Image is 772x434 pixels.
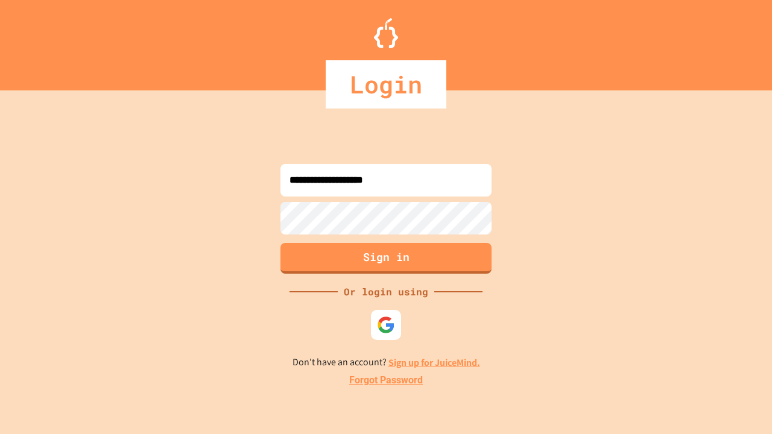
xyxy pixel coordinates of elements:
button: Sign in [280,243,492,274]
p: Don't have an account? [293,355,480,370]
iframe: chat widget [672,333,760,385]
img: google-icon.svg [377,316,395,334]
a: Forgot Password [349,373,423,388]
div: Login [326,60,446,108]
img: Logo.svg [374,18,398,48]
a: Sign up for JuiceMind. [388,356,480,369]
iframe: chat widget [721,386,760,422]
div: Or login using [338,285,434,299]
